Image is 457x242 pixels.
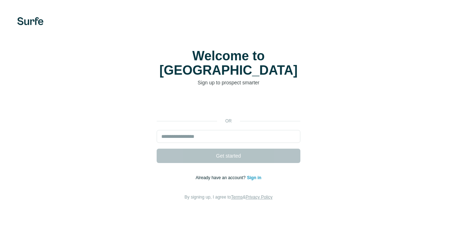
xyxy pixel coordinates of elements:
[246,195,273,200] a: Privacy Policy
[17,17,43,25] img: Surfe's logo
[247,175,261,180] a: Sign in
[185,195,273,200] span: By signing up, I agree to &
[231,195,243,200] a: Terms
[153,97,304,113] iframe: Przycisk Zaloguj się przez Google
[196,175,247,180] span: Already have an account?
[217,118,240,124] p: or
[157,49,300,78] h1: Welcome to [GEOGRAPHIC_DATA]
[157,79,300,86] p: Sign up to prospect smarter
